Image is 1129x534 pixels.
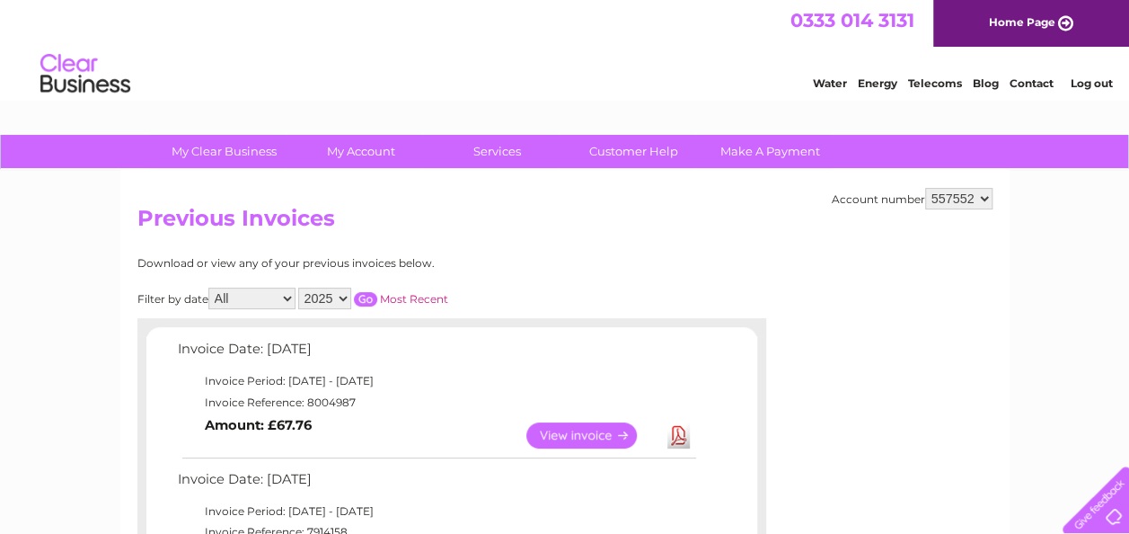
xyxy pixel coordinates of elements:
a: Customer Help [560,135,708,168]
td: Invoice Date: [DATE] [173,467,699,501]
td: Invoice Period: [DATE] - [DATE] [173,501,699,522]
td: Invoice Period: [DATE] - [DATE] [173,370,699,392]
a: View [526,423,658,449]
a: My Clear Business [150,135,298,168]
a: Blog [973,76,999,90]
td: Invoice Date: [DATE] [173,337,699,370]
a: Log out [1070,76,1112,90]
a: 0333 014 3131 [790,9,914,31]
a: Download [667,423,690,449]
a: Telecoms [908,76,962,90]
a: Most Recent [380,292,448,306]
td: Invoice Reference: 8004987 [173,392,699,414]
a: Energy [858,76,897,90]
div: Download or view any of your previous invoices below. [137,257,609,270]
div: Filter by date [137,288,609,309]
a: Contact [1010,76,1054,90]
h2: Previous Invoices [137,206,992,240]
a: Make A Payment [696,135,844,168]
img: logo.png [40,47,131,102]
a: My Account [287,135,435,168]
b: Amount: £67.76 [205,417,312,433]
a: Water [813,76,847,90]
div: Clear Business is a trading name of Verastar Limited (registered in [GEOGRAPHIC_DATA] No. 3667643... [141,10,990,87]
div: Account number [832,188,992,209]
a: Services [423,135,571,168]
